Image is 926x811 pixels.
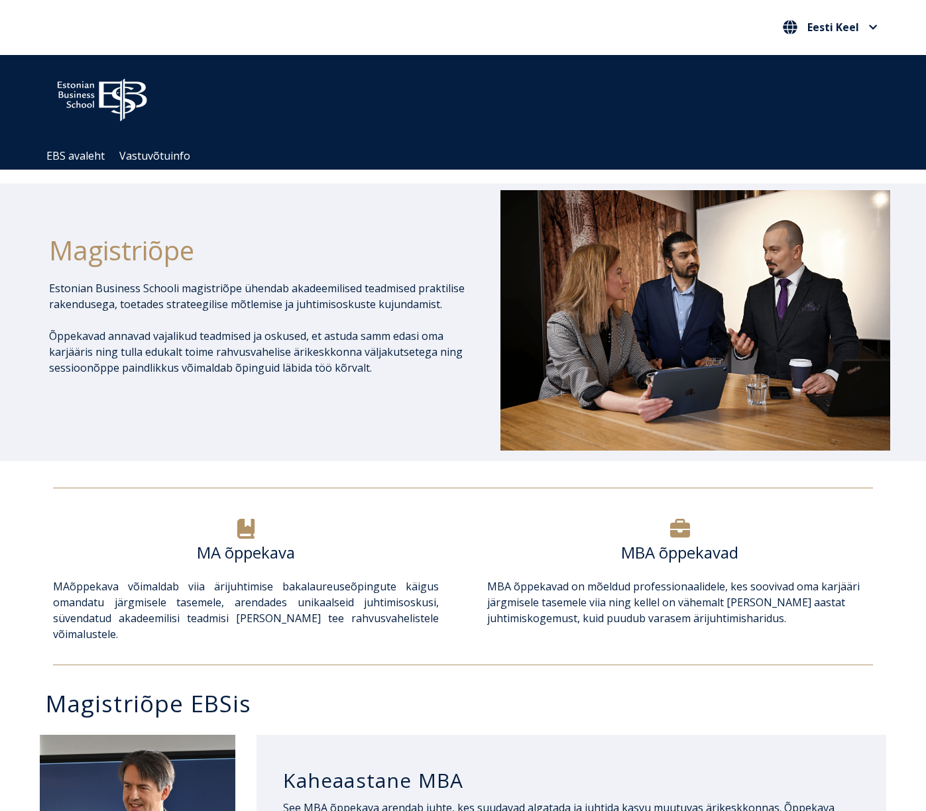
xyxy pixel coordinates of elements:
a: MBA [487,579,511,594]
nav: Vali oma keel [780,17,881,38]
a: Vastuvõtuinfo [119,148,190,163]
a: MA [53,579,70,594]
h1: Magistriõpe [49,234,465,267]
a: EBS avaleht [46,148,105,163]
p: Õppekavad annavad vajalikud teadmised ja oskused, et astuda samm edasi oma karjääris ning tulla e... [49,328,465,376]
p: Estonian Business Schooli magistriõpe ühendab akadeemilised teadmised praktilise rakendusega, toe... [49,280,465,312]
div: Navigation Menu [39,142,901,170]
span: Community for Growth and Resp [414,91,577,106]
h3: Kaheaastane MBA [283,768,860,793]
button: Eesti Keel [780,17,881,38]
p: õppekavad on mõeldud professionaalidele, kes soovivad oma karjääri järgmisele tasemele viia ning ... [487,578,873,626]
img: DSC_1073 [500,190,890,450]
h3: Magistriõpe EBSis [46,692,894,715]
h6: MBA õppekavad [487,543,873,563]
h6: MA õppekava [53,543,439,563]
span: õppekava võimaldab viia ärijuhtimise bakalaureuseõpingute käigus omandatu järgmisele tasemele, ar... [53,579,439,641]
img: ebs_logo2016_white [46,68,158,125]
span: Eesti Keel [807,22,859,32]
